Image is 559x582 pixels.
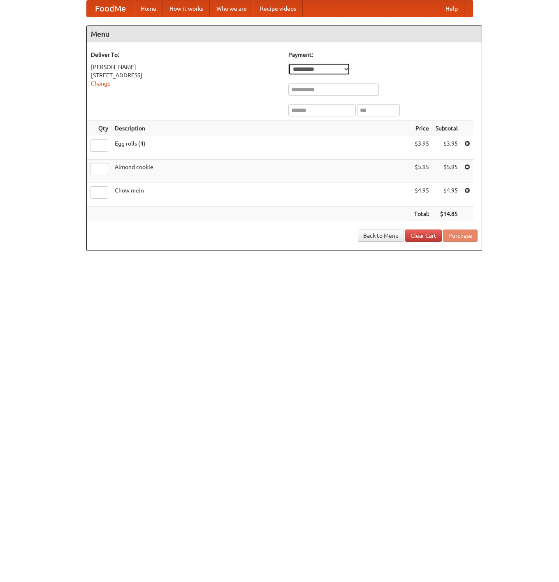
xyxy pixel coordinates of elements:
button: Purchase [443,230,478,242]
th: Total: [411,206,432,222]
a: Change [91,80,111,87]
h5: Deliver To: [91,51,280,59]
td: $4.95 [432,183,461,206]
th: $14.85 [432,206,461,222]
th: Subtotal [432,121,461,136]
td: Almond cookie [111,160,411,183]
div: [PERSON_NAME] [91,63,280,71]
h4: Menu [87,26,482,42]
td: $3.95 [411,136,432,160]
a: Clear Cart [405,230,442,242]
th: Qty [87,121,111,136]
td: Chow mein [111,183,411,206]
div: [STREET_ADDRESS] [91,71,280,79]
th: Price [411,121,432,136]
h5: Payment: [288,51,478,59]
a: Recipe videos [253,0,303,17]
th: Description [111,121,411,136]
a: Help [439,0,464,17]
a: Home [134,0,163,17]
td: $3.95 [432,136,461,160]
a: Who we are [210,0,253,17]
td: $5.95 [411,160,432,183]
a: How it works [163,0,210,17]
td: $5.95 [432,160,461,183]
a: Back to Menu [358,230,404,242]
td: Egg rolls (4) [111,136,411,160]
a: FoodMe [87,0,134,17]
td: $4.95 [411,183,432,206]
